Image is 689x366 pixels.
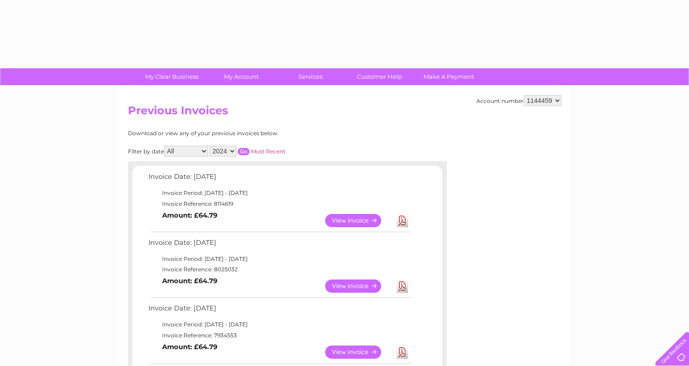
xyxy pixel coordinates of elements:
a: My Account [204,68,279,85]
td: Invoice Date: [DATE] [146,171,413,188]
td: Invoice Reference: 7934553 [146,330,413,341]
div: Account number [476,95,561,106]
td: Invoice Period: [DATE] - [DATE] [146,319,413,330]
a: Services [273,68,348,85]
div: Filter by date [128,146,367,157]
td: Invoice Period: [DATE] - [DATE] [146,188,413,198]
b: Amount: £64.79 [162,211,217,219]
a: View [325,214,392,227]
a: My Clear Business [134,68,209,85]
b: Amount: £64.79 [162,343,217,351]
div: Download or view any of your previous invoices below. [128,130,367,137]
td: Invoice Reference: 8025032 [146,264,413,275]
b: Amount: £64.79 [162,277,217,285]
h2: Previous Invoices [128,104,561,122]
a: Download [397,280,408,293]
a: Download [397,346,408,359]
td: Invoice Period: [DATE] - [DATE] [146,254,413,264]
a: Customer Help [342,68,417,85]
td: Invoice Reference: 8114619 [146,198,413,209]
td: Invoice Date: [DATE] [146,237,413,254]
td: Invoice Date: [DATE] [146,302,413,319]
a: View [325,346,392,359]
a: View [325,280,392,293]
a: Download [397,214,408,227]
a: Most Recent [251,148,286,155]
a: Make A Payment [411,68,486,85]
